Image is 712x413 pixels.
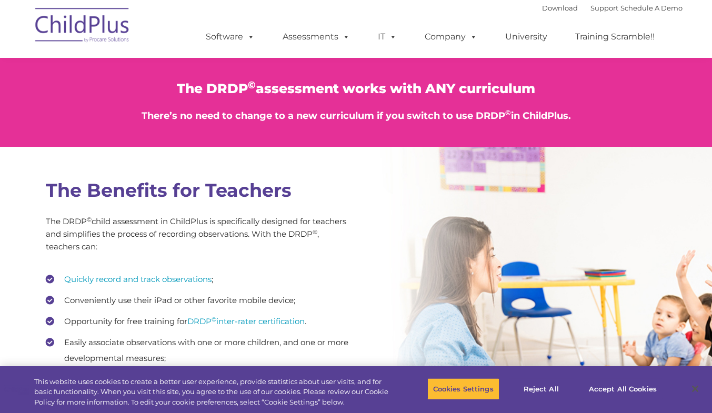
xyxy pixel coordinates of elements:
a: Company [414,26,488,47]
sup: © [87,216,92,223]
li: ; [46,271,348,287]
strong: The Benefits for Teachers [46,179,292,202]
button: Cookies Settings [427,378,499,400]
sup: © [212,316,216,323]
a: Assessments [272,26,360,47]
p: The DRDP child assessment in ChildPlus is specifically designed for teachers and simplifies the p... [46,215,348,253]
sup: © [248,79,256,91]
span: The DRDP assessment works with ANY curriculum [177,80,535,96]
div: This website uses cookies to create a better user experience, provide statistics about user visit... [34,377,392,408]
sup: © [505,108,511,117]
a: Training Scramble!! [565,26,665,47]
a: DRDP©inter-rater certification [187,316,305,326]
span: There’s no need to change to a new curriculum if you switch to use DRDP in ChildPlus. [142,110,571,122]
a: Software [195,26,265,47]
li: Opportunity for free training for . [46,314,348,329]
li: Easily associate observations with one or more children, and one or more developmental measures; [46,335,348,366]
a: Support [590,4,618,12]
li: Conveniently use their iPad or other favorite mobile device; [46,293,348,308]
a: IT [367,26,407,47]
a: Schedule A Demo [620,4,683,12]
sup: © [313,228,317,236]
font: | [542,4,683,12]
a: Quickly record and track observations [64,274,212,284]
a: University [495,26,558,47]
img: ChildPlus by Procare Solutions [30,1,135,53]
button: Reject All [508,378,574,400]
button: Close [684,377,707,400]
button: Accept All Cookies [583,378,663,400]
a: Download [542,4,578,12]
